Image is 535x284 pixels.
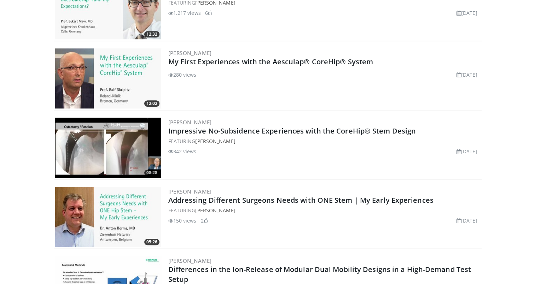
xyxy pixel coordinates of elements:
span: 08:28 [144,170,159,176]
li: [DATE] [457,71,477,78]
a: [PERSON_NAME] [168,119,212,126]
a: My First Experiences with the Aesculap® CoreHip® System [168,57,373,66]
a: [PERSON_NAME] [168,49,212,57]
a: Impressive No-Subsidence Experiences with the CoreHip® Stem Design [168,126,416,136]
a: 05:26 [55,187,161,247]
li: 280 views [168,71,197,78]
a: 12:02 [55,48,161,108]
a: [PERSON_NAME] [168,188,212,195]
a: 08:28 [55,118,161,178]
a: Addressing Different Surgeons Needs with ONE Stem | My Early Experiences [168,195,434,205]
span: 12:32 [144,31,159,37]
li: [DATE] [457,9,477,17]
div: FEATURING [168,207,480,214]
img: d2f97bc0-25d0-43ab-8f0a-b4da829c9faf.300x170_q85_crop-smart_upscale.jpg [55,118,161,178]
div: FEATURING [168,137,480,145]
img: 7b41c829-2d1c-4065-9c2d-b67e4aa25654.jpg.300x170_q85_crop-smart_upscale.jpg [55,187,161,247]
a: [PERSON_NAME] [168,257,212,264]
li: [DATE] [457,148,477,155]
li: 150 views [168,217,197,224]
a: [PERSON_NAME] [195,138,235,144]
span: 12:02 [144,100,159,107]
img: d73e04c3-288b-4a17-9b46-60ae1f641967.jpg.300x170_q85_crop-smart_upscale.jpg [55,48,161,108]
a: [PERSON_NAME] [195,207,235,214]
span: 05:26 [144,239,159,245]
li: 342 views [168,148,197,155]
li: 2 [201,217,208,224]
li: 1,217 views [168,9,201,17]
li: [DATE] [457,217,477,224]
li: 6 [205,9,212,17]
a: Differences in the Ion-Release of Modular Dual Mobility Designs in a High-Demand Test Setup [168,265,471,284]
